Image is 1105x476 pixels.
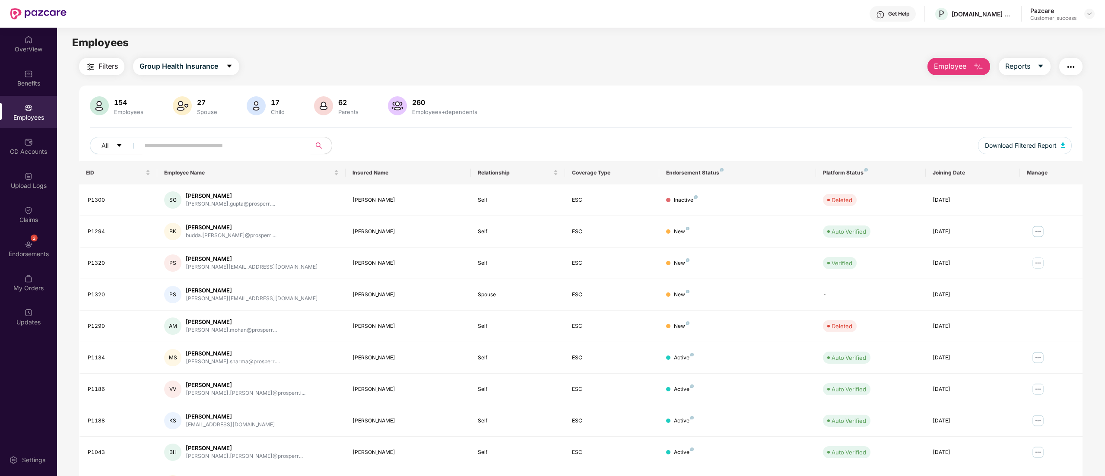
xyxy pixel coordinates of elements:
span: Download Filtered Report [985,141,1057,150]
div: Self [478,228,558,236]
div: [PERSON_NAME] [186,349,280,358]
img: svg+xml;base64,PHN2ZyB4bWxucz0iaHR0cDovL3d3dy53My5vcmcvMjAwMC9zdmciIHdpZHRoPSI4IiBoZWlnaHQ9IjgiIH... [686,227,689,230]
div: [PERSON_NAME].[PERSON_NAME]@prosperr... [186,452,303,460]
div: Self [478,196,558,204]
div: [DATE] [933,354,1013,362]
div: ESC [572,228,652,236]
div: Deleted [832,322,852,330]
img: svg+xml;base64,PHN2ZyBpZD0iTXlfT3JkZXJzIiBkYXRhLW5hbWU9Ik15IE9yZGVycyIgeG1sbnM9Imh0dHA6Ly93d3cudz... [24,274,33,283]
div: [DATE] [933,291,1013,299]
img: svg+xml;base64,PHN2ZyBpZD0iRW5kb3JzZW1lbnRzIiB4bWxucz0iaHR0cDovL3d3dy53My5vcmcvMjAwMC9zdmciIHdpZH... [24,240,33,249]
div: 2 [31,235,38,241]
div: [PERSON_NAME] [186,255,318,263]
div: New [674,322,689,330]
img: svg+xml;base64,PHN2ZyB4bWxucz0iaHR0cDovL3d3dy53My5vcmcvMjAwMC9zdmciIHdpZHRoPSIyNCIgaGVpZ2h0PSIyNC... [1066,62,1076,72]
div: P1290 [88,322,151,330]
div: Pazcare [1030,6,1076,15]
div: KS [164,412,181,429]
div: Self [478,322,558,330]
span: Employee Name [164,169,332,176]
img: svg+xml;base64,PHN2ZyB4bWxucz0iaHR0cDovL3d3dy53My5vcmcvMjAwMC9zdmciIHdpZHRoPSIyNCIgaGVpZ2h0PSIyNC... [86,62,96,72]
div: [PERSON_NAME] [186,223,276,232]
div: Active [674,448,694,457]
img: svg+xml;base64,PHN2ZyBpZD0iQ2xhaW0iIHhtbG5zPSJodHRwOi8vd3d3LnczLm9yZy8yMDAwL3N2ZyIgd2lkdGg9IjIwIi... [24,206,33,215]
div: SG [164,191,181,209]
div: P1188 [88,417,151,425]
img: svg+xml;base64,PHN2ZyB4bWxucz0iaHR0cDovL3d3dy53My5vcmcvMjAwMC9zdmciIHdpZHRoPSI4IiBoZWlnaHQ9IjgiIH... [690,416,694,419]
img: svg+xml;base64,PHN2ZyB4bWxucz0iaHR0cDovL3d3dy53My5vcmcvMjAwMC9zdmciIHdpZHRoPSI4IiBoZWlnaHQ9IjgiIH... [720,168,724,171]
span: Group Health Insurance [140,61,218,72]
img: svg+xml;base64,PHN2ZyB4bWxucz0iaHR0cDovL3d3dy53My5vcmcvMjAwMC9zdmciIHhtbG5zOnhsaW5rPSJodHRwOi8vd3... [247,96,266,115]
div: VV [164,381,181,398]
button: Reportscaret-down [999,58,1051,75]
div: Active [674,417,694,425]
div: P1186 [88,385,151,393]
img: svg+xml;base64,PHN2ZyBpZD0iU2V0dGluZy0yMHgyMCIgeG1sbnM9Imh0dHA6Ly93d3cudzMub3JnLzIwMDAvc3ZnIiB3aW... [9,456,18,464]
img: svg+xml;base64,PHN2ZyB4bWxucz0iaHR0cDovL3d3dy53My5vcmcvMjAwMC9zdmciIHdpZHRoPSI4IiBoZWlnaHQ9IjgiIH... [690,353,694,356]
div: P1300 [88,196,151,204]
div: New [674,291,689,299]
div: ESC [572,354,652,362]
div: ESC [572,448,652,457]
img: svg+xml;base64,PHN2ZyB4bWxucz0iaHR0cDovL3d3dy53My5vcmcvMjAwMC9zdmciIHdpZHRoPSI4IiBoZWlnaHQ9IjgiIH... [686,258,689,262]
img: manageButton [1031,445,1045,459]
div: Child [269,108,286,115]
img: svg+xml;base64,PHN2ZyB4bWxucz0iaHR0cDovL3d3dy53My5vcmcvMjAwMC9zdmciIHhtbG5zOnhsaW5rPSJodHRwOi8vd3... [1061,143,1065,148]
div: [DATE] [933,417,1013,425]
img: svg+xml;base64,PHN2ZyB4bWxucz0iaHR0cDovL3d3dy53My5vcmcvMjAwMC9zdmciIHdpZHRoPSI4IiBoZWlnaHQ9IjgiIH... [686,290,689,293]
div: Get Help [888,10,909,17]
div: Verified [832,259,852,267]
img: manageButton [1031,225,1045,238]
span: caret-down [226,63,233,70]
div: 62 [337,98,360,107]
th: Relationship [471,161,565,184]
div: Active [674,385,694,393]
div: Auto Verified [832,353,866,362]
img: New Pazcare Logo [10,8,67,19]
div: ESC [572,417,652,425]
div: Active [674,354,694,362]
div: [PERSON_NAME] [352,291,464,299]
div: 154 [112,98,145,107]
span: caret-down [116,143,122,149]
div: PS [164,254,181,272]
div: Customer_success [1030,15,1076,22]
span: All [102,141,108,150]
button: Employee [927,58,990,75]
div: Self [478,417,558,425]
button: search [311,137,332,154]
div: Auto Verified [832,416,866,425]
div: ESC [572,291,652,299]
div: [PERSON_NAME] [186,444,303,452]
img: manageButton [1031,351,1045,365]
img: svg+xml;base64,PHN2ZyB4bWxucz0iaHR0cDovL3d3dy53My5vcmcvMjAwMC9zdmciIHhtbG5zOnhsaW5rPSJodHRwOi8vd3... [90,96,109,115]
div: Auto Verified [832,227,866,236]
img: svg+xml;base64,PHN2ZyB4bWxucz0iaHR0cDovL3d3dy53My5vcmcvMjAwMC9zdmciIHhtbG5zOnhsaW5rPSJodHRwOi8vd3... [388,96,407,115]
div: [PERSON_NAME] [352,354,464,362]
div: [DATE] [933,196,1013,204]
div: [PERSON_NAME] [186,381,305,389]
div: ESC [572,385,652,393]
div: 17 [269,98,286,107]
img: svg+xml;base64,PHN2ZyBpZD0iQ0RfQWNjb3VudHMiIGRhdGEtbmFtZT0iQ0QgQWNjb3VudHMiIHhtbG5zPSJodHRwOi8vd3... [24,138,33,146]
img: manageButton [1031,414,1045,428]
div: P1320 [88,259,151,267]
img: svg+xml;base64,PHN2ZyB4bWxucz0iaHR0cDovL3d3dy53My5vcmcvMjAwMC9zdmciIHdpZHRoPSI4IiBoZWlnaHQ9IjgiIH... [690,384,694,388]
span: Employees [72,36,129,49]
div: New [674,259,689,267]
img: svg+xml;base64,PHN2ZyB4bWxucz0iaHR0cDovL3d3dy53My5vcmcvMjAwMC9zdmciIHhtbG5zOnhsaW5rPSJodHRwOi8vd3... [314,96,333,115]
td: - [816,279,926,311]
img: svg+xml;base64,PHN2ZyB4bWxucz0iaHR0cDovL3d3dy53My5vcmcvMjAwMC9zdmciIHdpZHRoPSI4IiBoZWlnaHQ9IjgiIH... [864,168,868,171]
div: Settings [19,456,48,464]
span: search [311,142,327,149]
img: manageButton [1031,382,1045,396]
div: [PERSON_NAME] [186,286,318,295]
div: [PERSON_NAME][EMAIL_ADDRESS][DOMAIN_NAME] [186,263,318,271]
div: [PERSON_NAME].[PERSON_NAME]@prosperr.i... [186,389,305,397]
img: svg+xml;base64,PHN2ZyB4bWxucz0iaHR0cDovL3d3dy53My5vcmcvMjAwMC9zdmciIHdpZHRoPSI4IiBoZWlnaHQ9IjgiIH... [694,195,698,199]
img: svg+xml;base64,PHN2ZyBpZD0iQmVuZWZpdHMiIHhtbG5zPSJodHRwOi8vd3d3LnczLm9yZy8yMDAwL3N2ZyIgd2lkdGg9Ij... [24,70,33,78]
span: Reports [1005,61,1030,72]
img: manageButton [1031,256,1045,270]
img: svg+xml;base64,PHN2ZyBpZD0iRHJvcGRvd24tMzJ4MzIiIHhtbG5zPSJodHRwOi8vd3d3LnczLm9yZy8yMDAwL3N2ZyIgd2... [1086,10,1093,17]
button: Allcaret-down [90,137,143,154]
